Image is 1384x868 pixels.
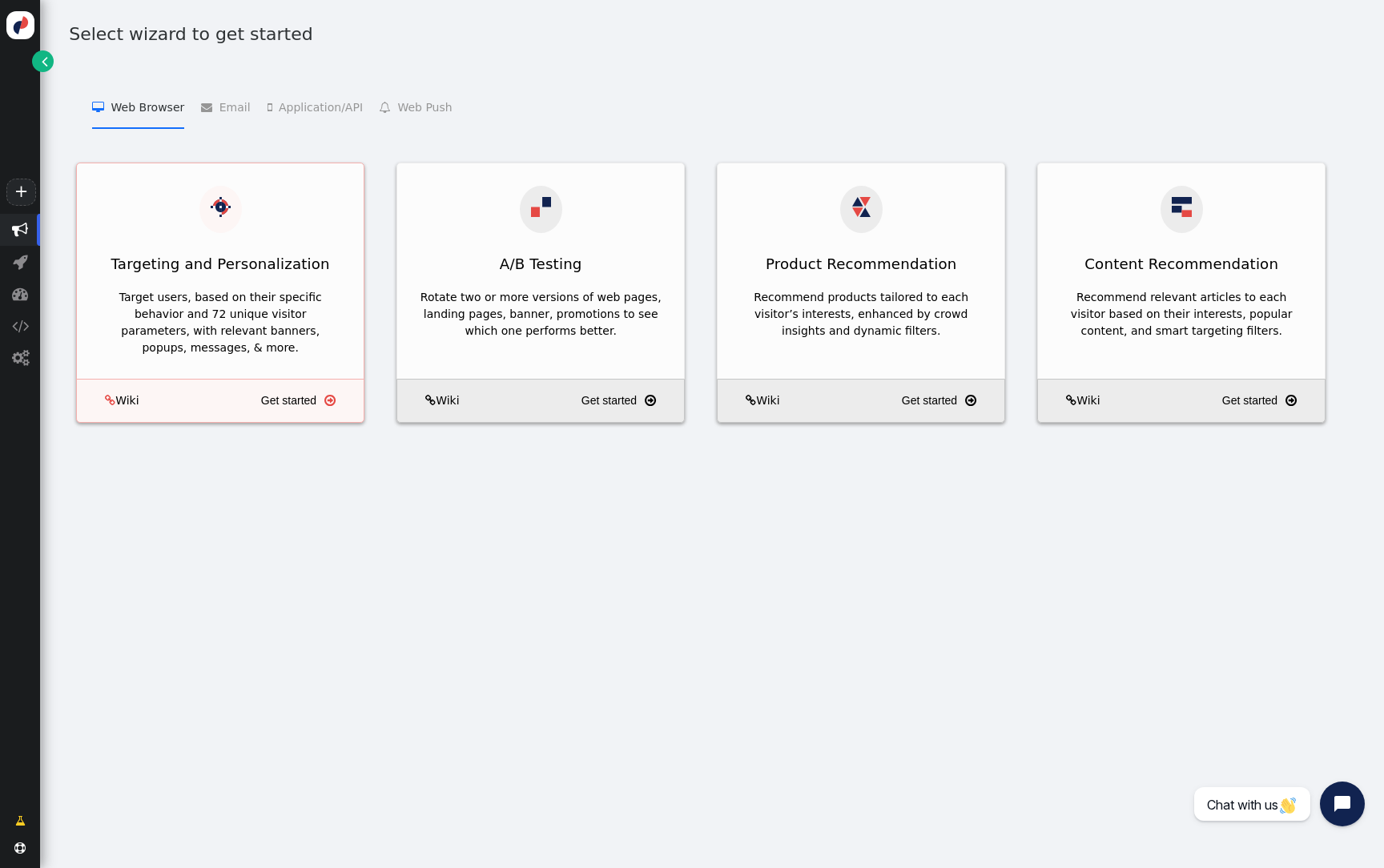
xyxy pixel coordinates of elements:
span:  [425,395,436,406]
span:  [12,318,29,334]
div: Recommend products tailored to each visitor’s interests, enhanced by crowd insights and dynamic f... [740,289,982,340]
a: Get started [261,387,358,416]
a: Get started [902,387,999,416]
span:  [746,395,756,406]
div: Targeting and Personalization [77,244,364,283]
span:  [12,350,29,366]
span:  [42,53,48,70]
span:  [201,102,219,113]
a: Wiki [1044,392,1100,409]
img: products_recom.svg [851,197,871,217]
img: ab.svg [531,197,551,217]
div: Rotate two or more versions of web pages, landing pages, banner, promotions to see which one perf... [420,289,662,340]
span:  [645,391,656,411]
div: Product Recommendation [718,244,1004,283]
div: Content Recommendation [1038,244,1325,283]
span:  [92,102,111,113]
a: Wiki [723,392,779,409]
span:  [12,286,28,302]
a:  [32,50,54,72]
div: Target users, based on their specific behavior and 72 unique visitor parameters, with relevant ba... [99,289,341,356]
span:  [14,842,26,854]
img: logo-icon.svg [6,11,34,39]
img: actions.svg [211,197,231,217]
li: Application/API [268,85,363,129]
span:  [380,102,397,113]
span:  [15,813,26,830]
li: Web Push [380,85,453,129]
div: Recommend relevant articles to each visitor based on their interests, popular content, and smart ... [1060,289,1302,340]
a: Get started [1222,387,1319,416]
span:  [324,391,336,411]
span:  [105,395,115,406]
a: Wiki [82,392,139,409]
span:  [13,254,28,270]
h1: Select wizard to get started [69,21,1364,47]
span:  [1066,395,1076,406]
span:  [1285,391,1297,411]
a:  [4,806,37,835]
span:  [965,391,976,411]
img: articles_recom.svg [1172,197,1192,217]
span:  [268,102,279,113]
div: A/B Testing [397,244,684,283]
li: Web Browser [92,85,184,129]
a: + [6,179,35,206]
span:  [12,222,28,238]
a: Wiki [403,392,459,409]
a: Get started [581,387,678,416]
li: Email [201,85,250,129]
